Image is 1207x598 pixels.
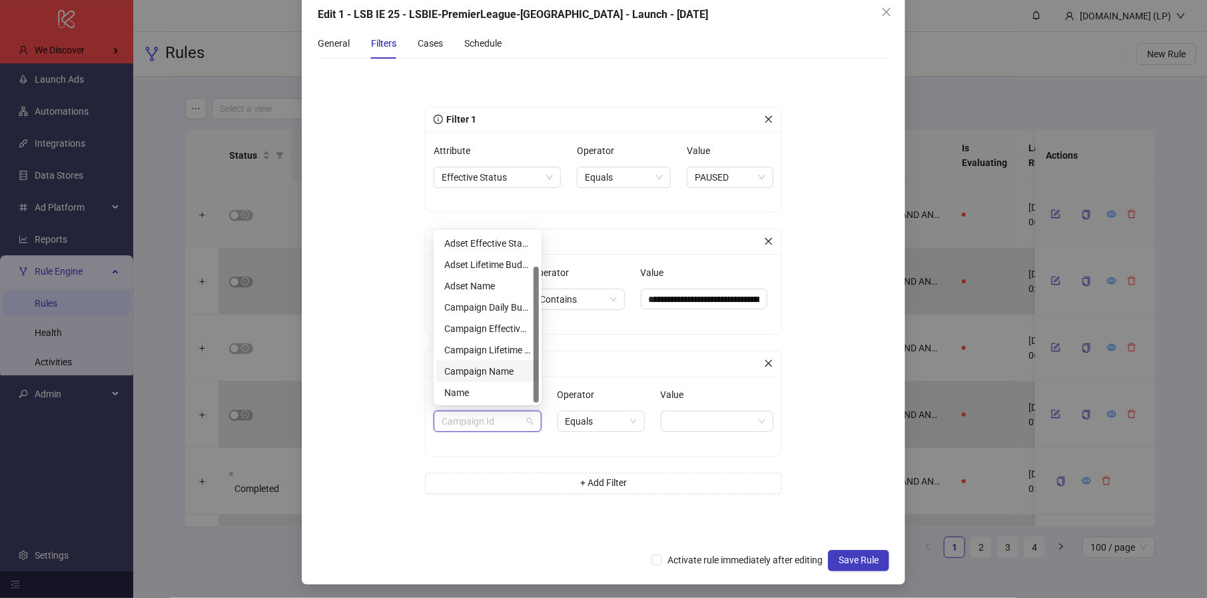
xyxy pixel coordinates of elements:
[444,279,531,293] div: Adset Name
[540,289,617,309] span: Contains
[558,384,603,405] label: Operator
[318,36,350,51] div: General
[641,262,673,283] label: Value
[425,473,782,494] button: + Add Filter
[444,236,531,251] div: Adset Effective Status
[695,167,765,187] span: PAUSED
[434,115,443,124] span: info-circle
[436,339,539,361] div: Campaign Lifetime Budget
[444,343,531,357] div: Campaign Lifetime Budget
[566,411,637,431] span: Equals
[444,364,531,379] div: Campaign Name
[444,385,531,400] div: Name
[444,321,531,336] div: Campaign Effective Status
[662,553,828,567] span: Activate rule immediately after editing
[436,382,539,403] div: Name
[839,555,879,565] span: Save Rule
[876,1,897,23] button: Close
[764,359,773,368] span: close
[318,7,889,23] div: Edit 1 - LSB IE 25 - LSBIE-PremierLeague-[GEOGRAPHIC_DATA] - Launch - [DATE]
[434,140,479,161] label: Attribute
[436,361,539,382] div: Campaign Name
[828,550,889,571] button: Save Rule
[661,384,693,405] label: Value
[585,167,663,187] span: Equals
[532,262,578,283] label: Operator
[436,275,539,297] div: Adset Name
[436,233,539,254] div: Adset Effective Status
[436,254,539,275] div: Adset Lifetime Budget
[418,36,443,51] div: Cases
[442,167,553,187] span: Effective Status
[687,140,719,161] label: Value
[436,297,539,318] div: Campaign Daily Budget
[444,300,531,315] div: Campaign Daily Budget
[371,36,396,51] div: Filters
[580,477,627,488] span: + Add Filter
[641,289,768,309] input: Value
[444,257,531,272] div: Adset Lifetime Budget
[443,114,476,125] span: Filter 1
[764,115,773,124] span: close
[436,318,539,339] div: Campaign Effective Status
[764,237,773,246] span: close
[442,411,534,431] span: Campaign Id
[464,36,502,51] div: Schedule
[577,140,623,161] label: Operator
[881,7,892,17] span: close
